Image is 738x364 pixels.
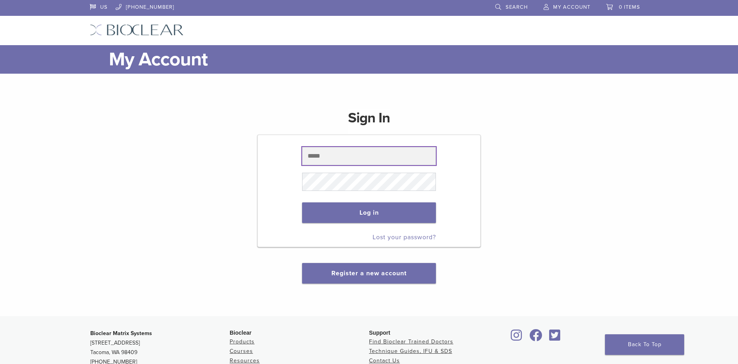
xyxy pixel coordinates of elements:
a: Find Bioclear Trained Doctors [369,338,453,345]
strong: Bioclear Matrix Systems [90,330,152,337]
a: Lost your password? [373,233,436,241]
a: Bioclear [527,334,545,342]
a: Register a new account [331,269,407,277]
h1: Sign In [348,109,390,134]
span: Bioclear [230,330,251,336]
a: Back To Top [605,334,684,355]
a: Contact Us [369,357,400,364]
button: Register a new account [302,263,436,284]
h1: My Account [109,45,648,74]
span: My Account [553,4,590,10]
span: 0 items [619,4,640,10]
span: Search [506,4,528,10]
a: Bioclear [546,334,563,342]
button: Log in [302,202,436,223]
a: Products [230,338,255,345]
a: Resources [230,357,260,364]
img: Bioclear [90,24,184,36]
a: Courses [230,348,253,354]
a: Bioclear [508,334,525,342]
span: Support [369,330,390,336]
a: Technique Guides, IFU & SDS [369,348,452,354]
